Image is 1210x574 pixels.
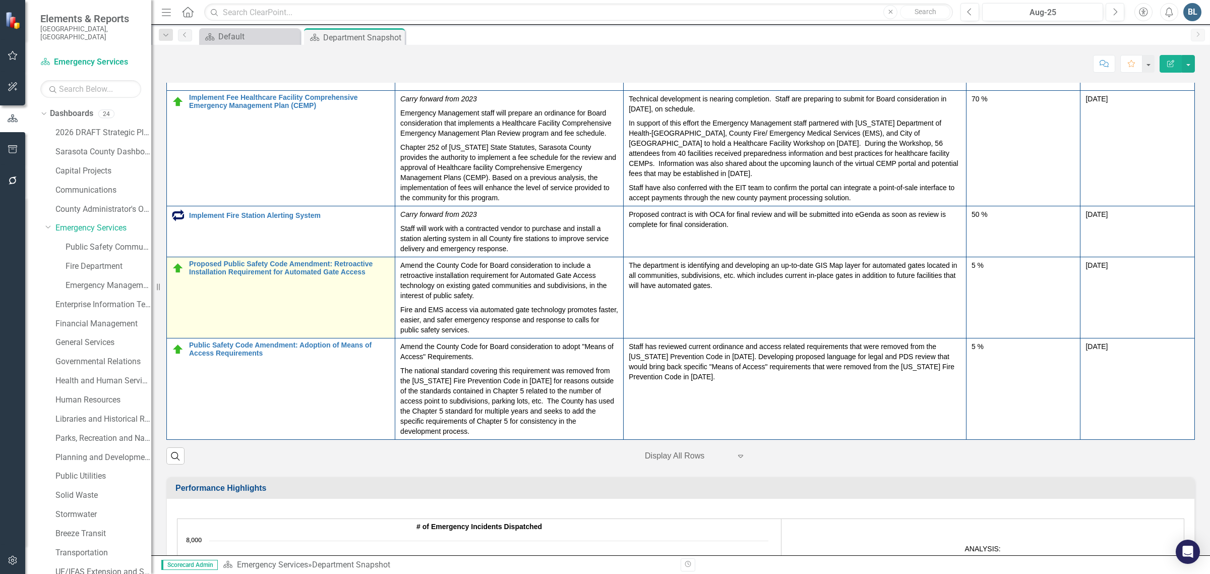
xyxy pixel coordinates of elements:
[189,212,390,219] a: Implement Fire Station Alerting System
[629,116,961,181] p: In support of this effort the Emergency Management staff partnered with [US_STATE] Department of ...
[55,299,151,311] a: Enterprise Information Technology
[186,535,202,544] text: 8,000
[218,30,297,43] div: Default
[55,547,151,559] a: Transportation
[624,338,966,440] td: Double-Click to Edit
[98,109,114,118] div: 24
[237,560,308,569] a: Emergency Services
[410,553,423,560] text: 6,218
[55,490,151,501] a: Solid Waste
[972,341,1075,352] div: 5 %
[966,257,1080,338] td: Double-Click to Edit
[167,338,395,440] td: Double-Click to Edit Right Click for Context Menu
[66,261,151,272] a: Fire Department
[966,338,1080,440] td: Double-Click to Edit
[400,221,618,254] p: Staff will work with a contracted vendor to purchase and install a station alerting system in all...
[400,260,618,303] p: Amend the County Code for Board consideration to include a retroactive installation requirement f...
[40,80,141,98] input: Search Below...
[175,484,1189,493] h3: Performance Highlights
[1085,342,1108,351] span: [DATE]
[172,343,184,356] img: On Target
[172,209,184,221] img: Carry Forward
[972,209,1075,219] div: 50 %
[189,260,390,276] a: Proposed Public Safety Code Amendment: Retroactive Installation Requirement for Automated Gate Ac...
[1080,338,1195,440] td: Double-Click to Edit
[55,204,151,215] a: County Administrator's Office
[223,559,673,571] div: »
[972,260,1075,270] div: 5 %
[1080,206,1195,257] td: Double-Click to Edit
[1183,3,1201,21] button: BL
[55,146,151,158] a: Sarasota County Dashboard
[55,356,151,368] a: Governmental Relations
[966,91,1080,206] td: Double-Click to Edit
[312,560,390,569] div: Department Snapshot
[204,4,953,21] input: Search ClearPoint...
[972,94,1075,104] div: 70 %
[395,338,624,440] td: Double-Click to Edit
[400,95,477,103] em: Carry forward from 2023
[323,31,402,44] div: Department Snapshot
[629,181,961,203] p: Staff have also conferred with the EIT team to confirm the portal can integrate a point-of-sale i...
[55,433,151,444] a: Parks, Recreation and Natural Resources
[55,127,151,139] a: 2026 DRAFT Strategic Plan
[1176,540,1200,564] div: Open Intercom Messenger
[167,206,395,257] td: Double-Click to Edit Right Click for Context Menu
[167,257,395,338] td: Double-Click to Edit Right Click for Context Menu
[966,206,1080,257] td: Double-Click to Edit
[915,8,936,16] span: Search
[189,341,390,357] a: Public Safety Code Amendment: Adoption of Means of Access Requirements
[161,560,218,570] span: Scorecard Admin
[55,394,151,406] a: Human Resources
[55,185,151,196] a: Communications
[172,96,184,108] img: On Target
[55,222,151,234] a: Emergency Services
[624,206,966,257] td: Double-Click to Edit
[629,209,961,229] p: Proposed contract is with OCA for final review and will be submitted into eGenda as soon as revie...
[395,91,624,206] td: Double-Click to Edit
[1080,91,1195,206] td: Double-Click to Edit
[167,91,395,206] td: Double-Click to Edit Right Click for Context Menu
[400,303,618,335] p: Fire and EMS access via automated gate technology promotes faster, easier, and safer emergency re...
[172,262,184,274] img: On Target
[1080,257,1195,338] td: Double-Click to Edit
[986,7,1100,19] div: Aug-25
[416,523,542,531] strong: # of Emergency Incidents Dispatched
[400,106,618,140] p: Emergency Management staff will prepare an ordinance for Board consideration that implements a He...
[50,108,93,120] a: Dashboards
[202,30,297,43] a: Default
[66,242,151,253] a: Public Safety Communication
[1085,261,1108,269] span: [DATE]
[55,414,151,425] a: Libraries and Historical Resources
[55,471,151,482] a: Public Utilities
[982,3,1103,21] button: Aug-25
[189,94,390,109] a: Implement Fee Healthcare Facility Comprehensive Emergency Management Plan (CEMP)
[55,452,151,464] a: Planning and Development Services
[395,257,624,338] td: Double-Click to Edit
[400,140,618,203] p: Chapter 252 of [US_STATE] State Statutes, Sarasota County provides the authority to implement a f...
[400,210,477,218] em: Carry forward from 2023
[629,341,961,382] p: Staff has reviewed current ordinance and access related requirements that were removed from the [...
[5,11,23,29] img: ClearPoint Strategy
[40,25,141,41] small: [GEOGRAPHIC_DATA], [GEOGRAPHIC_DATA]
[400,364,618,436] p: The national standard covering this requirement was removed from the [US_STATE] Fire Prevention C...
[66,280,151,292] a: Emergency Management
[624,91,966,206] td: Double-Click to Edit
[55,337,151,349] a: General Services
[900,5,950,19] button: Search
[629,94,961,116] p: Technical development is nearing completion. Staff are preparing to submit for Board consideratio...
[1085,95,1108,103] span: [DATE]
[55,375,151,387] a: Health and Human Services
[55,318,151,330] a: Financial Management
[395,206,624,257] td: Double-Click to Edit
[400,341,618,364] p: Amend the County Code for Board consideration to adopt "Means of Access" Requirements.
[629,260,961,291] p: The department is identifying and developing an up-to-date GIS Map layer for automated gates loca...
[784,554,1181,574] p: This demonstrates the number of responses by all response types: fire, EMS, motor vehicle crashes...
[40,56,141,68] a: Emergency Services
[1085,210,1108,218] span: [DATE]
[55,509,151,521] a: Stormwater
[40,13,141,25] span: Elements & Reports
[55,165,151,177] a: Capital Projects
[624,257,966,338] td: Double-Click to Edit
